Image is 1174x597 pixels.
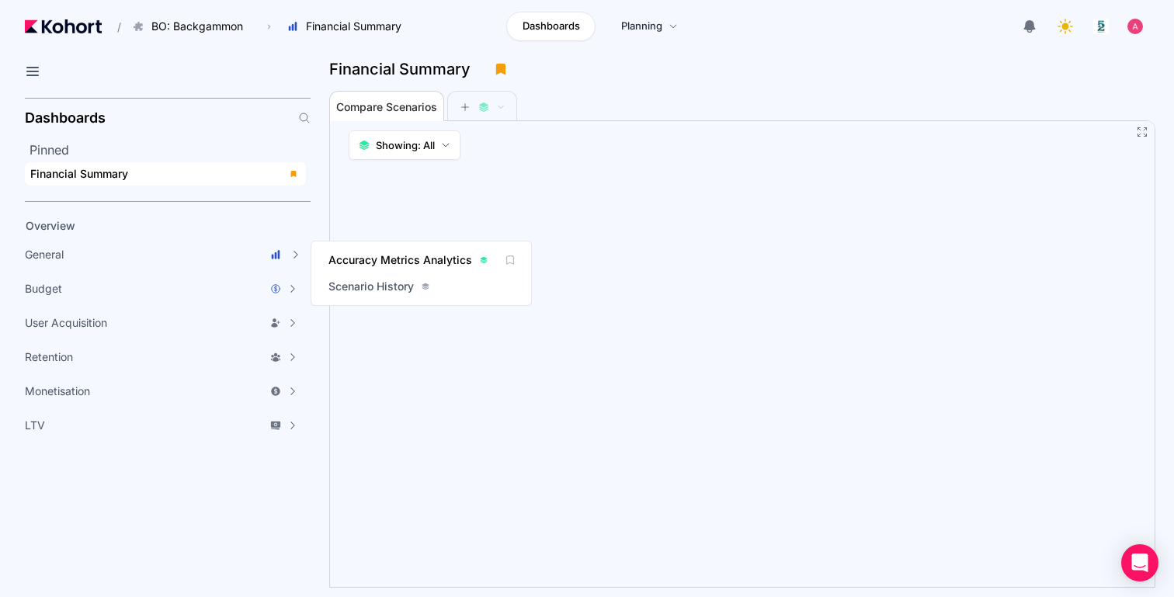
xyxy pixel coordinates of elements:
button: Showing: All [349,130,460,160]
span: › [264,20,274,33]
span: Showing: All [376,137,435,153]
span: Monetisation [25,384,90,399]
h2: Pinned [30,141,311,159]
h2: Dashboards [25,111,106,125]
a: Dashboards [506,12,596,41]
span: Financial Summary [30,167,128,180]
img: Kohort logo [25,19,102,33]
span: Scenario History [328,279,414,294]
span: User Acquisition [25,315,107,331]
span: Dashboards [523,19,580,34]
button: Financial Summary [279,13,418,40]
span: Planning [621,19,662,34]
span: Overview [26,219,75,232]
a: Planning [605,12,694,41]
button: Fullscreen [1136,126,1148,138]
img: logo_logo_images_1_20240607072359498299_20240828135028712857.jpeg [1093,19,1109,34]
span: Retention [25,349,73,365]
span: Financial Summary [306,19,401,34]
a: Financial Summary [25,162,306,186]
span: Accuracy Metrics Analytics [328,252,472,268]
a: Overview [20,214,284,238]
span: General [25,247,64,262]
h3: Financial Summary [329,61,480,77]
button: BO: Backgammon [124,13,259,40]
span: BO: Backgammon [151,19,243,34]
a: Accuracy Metrics Analytics [324,249,492,271]
span: Compare Scenarios [336,102,437,113]
span: / [105,19,121,35]
span: Budget [25,281,62,297]
div: Open Intercom Messenger [1121,544,1158,581]
a: Scenario History [324,276,434,297]
span: LTV [25,418,45,433]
